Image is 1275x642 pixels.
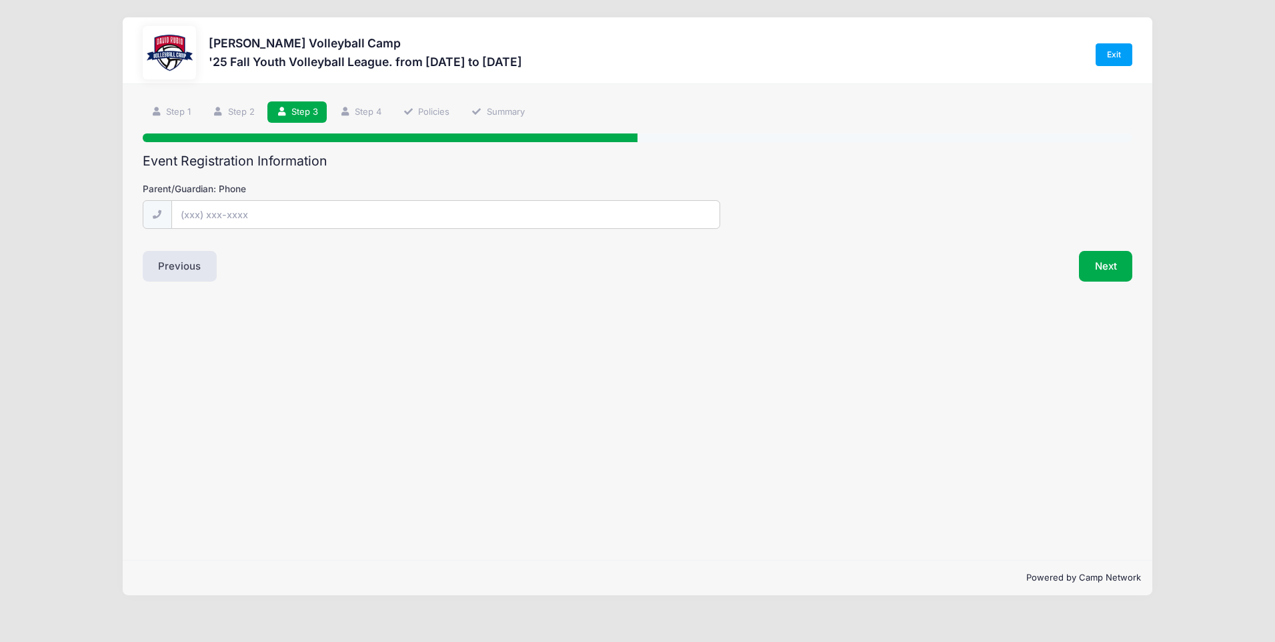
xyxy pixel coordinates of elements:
button: Previous [143,251,217,282]
a: Exit [1096,43,1133,66]
a: Step 4 [331,101,390,123]
a: Step 1 [143,101,200,123]
h3: [PERSON_NAME] Volleyball Camp [209,36,522,50]
a: Policies [395,101,459,123]
button: Next [1079,251,1133,282]
a: Step 2 [204,101,263,123]
a: Summary [463,101,533,123]
a: Step 3 [267,101,327,123]
input: (xxx) xxx-xxxx [171,200,720,229]
p: Powered by Camp Network [134,571,1142,585]
h2: Event Registration Information [143,153,1133,169]
h3: '25 Fall Youth Volleyball League. from [DATE] to [DATE] [209,55,522,69]
label: Parent/Guardian: Phone [143,182,473,196]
